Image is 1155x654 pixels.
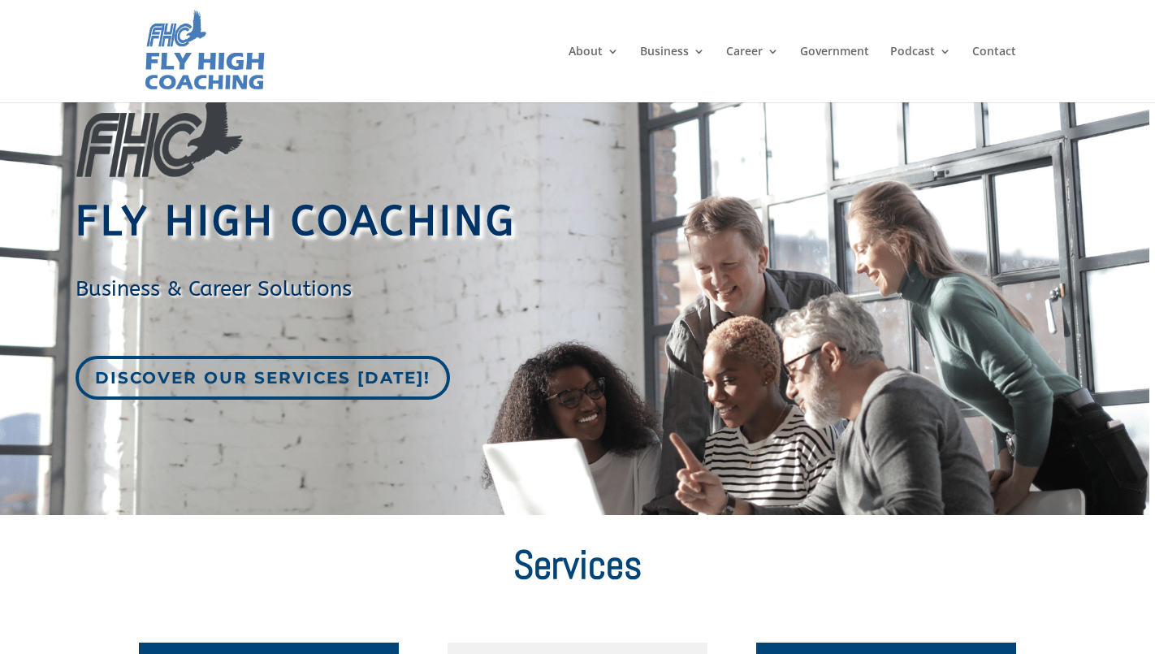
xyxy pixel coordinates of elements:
[800,45,869,102] a: Government
[76,197,517,245] span: Fly High Coaching
[726,45,779,102] a: Career
[76,276,352,301] span: Business & Career Solutions
[142,8,266,94] img: Fly High Coaching
[513,539,642,590] span: Services
[76,356,450,400] a: Discover our services [DATE]!
[890,45,951,102] a: Podcast
[972,45,1016,102] a: Contact
[569,45,619,102] a: About
[640,45,705,102] a: Business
